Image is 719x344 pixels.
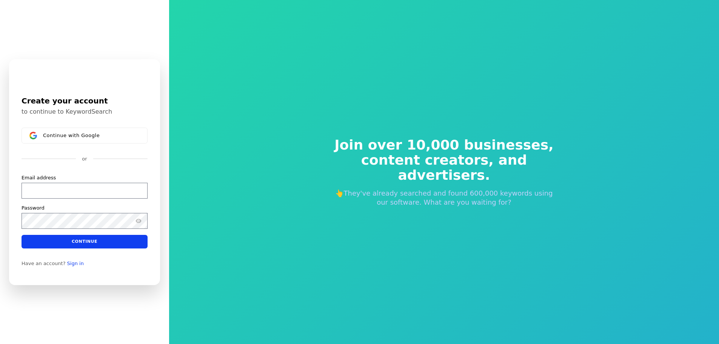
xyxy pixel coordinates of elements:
[22,174,56,181] label: Email address
[329,153,559,183] span: content creators, and advertisers.
[43,132,100,138] span: Continue with Google
[329,137,559,153] span: Join over 10,000 businesses,
[22,260,66,266] span: Have an account?
[134,216,143,225] button: Show password
[67,260,84,266] a: Sign in
[22,234,148,248] button: Continue
[82,156,87,162] p: or
[22,95,148,106] h1: Create your account
[329,189,559,207] p: 👆They've already searched and found 600,000 keywords using our software. What are you waiting for?
[22,204,45,211] label: Password
[22,108,148,116] p: to continue to KeywordSearch
[22,128,148,143] button: Sign in with GoogleContinue with Google
[29,132,37,139] img: Sign in with Google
